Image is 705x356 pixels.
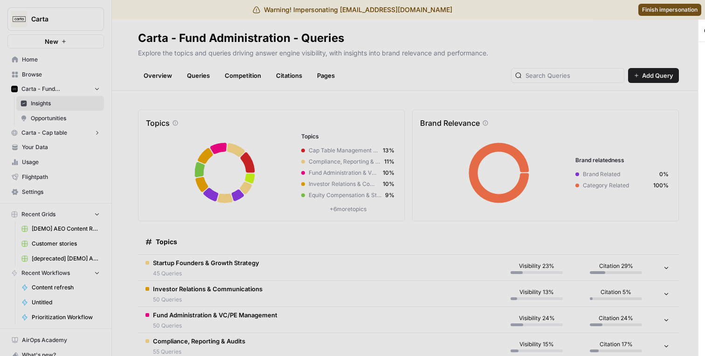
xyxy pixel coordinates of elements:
p: + 6 more topics [301,205,394,213]
img: c35yeiwf0qjehltklbh57st2xhbo [11,86,18,92]
span: Brand Related [583,170,656,178]
span: Your Data [22,143,100,151]
span: Category Related [583,181,650,190]
button: Carta - Fund Administration [7,82,104,96]
h3: Topics [301,132,394,141]
span: Investor Relations & Communications [309,180,379,188]
button: Recent Workflows [7,266,104,280]
span: Recent Workflows [21,269,70,277]
a: Overview [138,68,178,83]
span: 100% [653,181,669,190]
a: Prioritization Workflow [17,310,104,325]
a: Pages [311,68,340,83]
span: Content refresh [32,283,100,292]
a: Untitled [17,295,104,310]
span: Visibility 15% [519,340,554,349]
span: 50 Queries [153,295,263,304]
p: Topics [146,117,170,129]
span: Visibility 24% [519,314,555,322]
span: Topics [156,237,177,246]
button: Add Query [628,68,679,83]
a: Content refresh [17,280,104,295]
span: 13% [383,146,394,155]
a: Your Data [7,140,104,155]
span: Insights [31,99,100,108]
span: Startup Founders & Growth Strategy [153,258,259,267]
button: New [7,34,104,48]
span: AirOps Academy [22,336,100,344]
span: 45 Queries [153,269,259,278]
span: Carta - Fund Administration [21,85,90,93]
span: Cap Table Management & Ownership [309,146,379,155]
span: 0% [659,170,669,178]
span: Untitled [32,298,100,307]
a: Home [7,52,104,67]
span: Carta [31,14,88,24]
span: [DEMO] AEO Content Refresh [32,225,100,233]
span: Compliance, Reporting & Audits [309,157,380,166]
span: Compliance, Reporting & Audits [153,336,245,346]
a: Flightpath [7,170,104,185]
a: AirOps Academy [7,333,104,348]
a: Opportunities [16,111,104,126]
span: Citation 17% [600,340,633,349]
span: Citation 5% [601,288,631,296]
a: Usage [7,155,104,170]
span: Flightpath [22,173,100,181]
a: Browse [7,67,104,82]
span: Carta - Cap table [21,129,67,137]
span: Customer stories [32,240,100,248]
a: Citations [270,68,308,83]
span: Equity Compensation & Stock Options [309,191,381,199]
span: Visibility 13% [519,288,554,296]
span: Finish impersonation [642,6,698,14]
a: Queries [181,68,215,83]
input: Search Queries [525,71,620,80]
span: 11% [384,157,394,166]
a: Insights [16,96,104,111]
span: Usage [22,158,100,166]
a: [deprecated] [DEMO] AEO Refresh [17,251,104,266]
p: Explore the topics and queries driving answer engine visibility, with insights into brand relevan... [138,46,679,58]
button: Recent Grids [7,207,104,221]
a: Settings [7,185,104,199]
span: Investor Relations & Communications [153,284,263,294]
a: Competition [219,68,267,83]
a: Customer stories [17,236,104,251]
button: Workspace: Carta [7,7,104,31]
span: Add Query [642,71,673,80]
span: Fund Administration & VC/PE Management [309,169,379,177]
span: 9% [385,191,394,199]
img: Carta Logo [11,11,28,27]
span: Prioritization Workflow [32,313,100,322]
span: Opportunities [31,114,100,123]
span: 50 Queries [153,322,277,330]
span: New [45,37,58,46]
a: [DEMO] AEO Content Refresh [17,221,104,236]
span: Home [22,55,100,64]
div: Warning! Impersonating [EMAIL_ADDRESS][DOMAIN_NAME] [253,5,452,14]
span: 10% [383,169,394,177]
span: Citation 24% [599,314,633,322]
span: Browse [22,70,100,79]
h3: Brand relatedness [575,156,669,164]
span: [deprecated] [DEMO] AEO Refresh [32,254,100,263]
span: 55 Queries [153,348,245,356]
span: Settings [22,188,100,196]
span: Citation 29% [599,262,633,270]
span: Fund Administration & VC/PE Management [153,310,277,320]
div: Carta - Fund Administration - Queries [138,31,344,46]
a: Finish impersonation [638,4,701,16]
span: 10% [383,180,394,188]
button: Carta - Cap table [7,126,104,140]
span: Visibility 23% [519,262,554,270]
p: Brand Relevance [420,117,480,129]
span: Recent Grids [21,210,55,219]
